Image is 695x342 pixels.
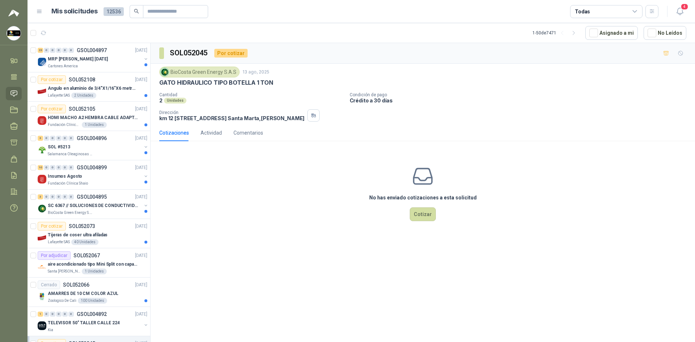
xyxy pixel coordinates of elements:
p: SOL052066 [63,282,89,287]
span: 4 [681,3,688,10]
p: GSOL004892 [77,312,107,317]
p: SOL052067 [73,253,100,258]
h3: No has enviado cotizaciones a esta solicitud [369,194,477,202]
img: Company Logo [161,68,169,76]
div: 100 Unidades [78,298,107,304]
span: search [134,9,139,14]
p: Cantidad [159,92,344,97]
div: Por adjudicar [38,251,71,260]
div: 0 [68,136,74,141]
p: BioCosta Green Energy S.A.S [48,210,93,216]
div: 0 [44,165,49,170]
p: GSOL004895 [77,194,107,199]
a: 1 0 0 0 0 0 GSOL004892[DATE] Company LogoTELEVISOR 50" TALLER CALLE 224Kia [38,310,149,333]
div: 2 Unidades [71,93,96,98]
div: 0 [62,165,68,170]
p: [DATE] [135,76,147,83]
div: 1 [38,312,43,317]
div: 0 [50,165,55,170]
div: Cerrado [38,280,60,289]
div: 0 [50,48,55,53]
div: Todas [575,8,590,16]
img: Company Logo [38,87,46,96]
p: Cartones America [48,63,78,69]
div: 0 [56,194,62,199]
img: Company Logo [38,321,46,330]
div: Actividad [201,129,222,137]
div: 0 [68,312,74,317]
img: Company Logo [38,233,46,242]
div: 10 [38,165,43,170]
p: Fundación Clínica Shaio [48,122,80,128]
p: [DATE] [135,106,147,113]
p: [DATE] [135,282,147,288]
p: aire acondicionado tipo Mini Split con capacidad de 12000 BTU a 110V o 220V [48,261,138,268]
p: SOL052073 [69,224,95,229]
div: BioCosta Green Energy S.A.S [159,67,240,77]
div: 0 [44,312,49,317]
div: 0 [62,312,68,317]
div: 0 [50,312,55,317]
a: 23 0 0 0 0 0 GSOL004897[DATE] Company LogoMRP [PERSON_NAME] [DATE]Cartones America [38,46,149,69]
div: Unidades [164,98,186,104]
p: [DATE] [135,252,147,259]
p: GSOL004896 [77,136,107,141]
div: 1 - 50 de 7471 [532,27,580,39]
p: Condición de pago [350,92,692,97]
p: Santa [PERSON_NAME] [48,269,80,274]
img: Company Logo [38,263,46,271]
button: Cotizar [410,207,436,221]
p: [DATE] [135,311,147,318]
h1: Mis solicitudes [51,6,98,17]
p: [DATE] [135,135,147,142]
p: GATO HIDRAULICO TIPO BOTELLA 1 TON [159,79,273,86]
p: GSOL004897 [77,48,107,53]
p: MRP [PERSON_NAME] [DATE] [48,56,108,63]
p: [DATE] [135,47,147,54]
div: Por cotizar [38,222,66,231]
div: 0 [62,48,68,53]
button: 4 [673,5,686,18]
div: 0 [44,194,49,199]
a: CerradoSOL052066[DATE] Company LogoAMARRES DE 10 CM COLOR AZULZoologico De Cali100 Unidades [28,278,150,307]
div: Cotizaciones [159,129,189,137]
div: 0 [56,312,62,317]
p: Fundación Clínica Shaio [48,181,88,186]
h3: SOL052045 [170,47,208,59]
a: 10 0 0 0 0 0 GSOL004899[DATE] Company LogoInsumos AgostoFundación Clínica Shaio [38,163,149,186]
div: Por cotizar [38,75,66,84]
div: 0 [62,136,68,141]
p: Salamanca Oleaginosas SAS [48,151,93,157]
div: Por cotizar [214,49,248,58]
p: Tijeras de coser ultra afiladas [48,232,108,238]
p: km 12 [STREET_ADDRESS] Santa Marta , [PERSON_NAME] [159,115,304,121]
img: Company Logo [7,26,21,40]
button: No Leídos [644,26,686,40]
img: Logo peakr [8,9,19,17]
div: 0 [68,48,74,53]
p: Lafayette SAS [48,93,70,98]
p: Angulo en aluminio de 3/4"X1/16"X6 metros color Anolok [48,85,138,92]
p: TELEVISOR 50" TALLER CALLE 224 [48,320,119,326]
p: Dirección [159,110,304,115]
span: 12536 [104,7,124,16]
a: Por cotizarSOL052073[DATE] Company LogoTijeras de coser ultra afiladasLafayette SAS40 Unidades [28,219,150,248]
div: 1 Unidades [82,122,107,128]
div: 0 [44,48,49,53]
div: Por cotizar [38,105,66,113]
div: 0 [56,136,62,141]
p: [DATE] [135,194,147,200]
img: Company Logo [38,292,46,301]
button: Asignado a mi [585,26,638,40]
div: 1 Unidades [82,269,107,274]
div: 0 [68,194,74,199]
div: 0 [44,136,49,141]
a: Por cotizarSOL052105[DATE] Company LogoHDMI MACHO A2 HEMBRA CABLE ADAPTADOR CONVERTIDOR FOR MONIT... [28,102,150,131]
p: SOL052105 [69,106,95,111]
div: 0 [56,48,62,53]
img: Company Logo [38,204,46,213]
p: SOL #5213 [48,144,70,151]
p: Crédito a 30 días [350,97,692,104]
p: SOL052108 [69,77,95,82]
p: 13 ago, 2025 [243,69,269,76]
